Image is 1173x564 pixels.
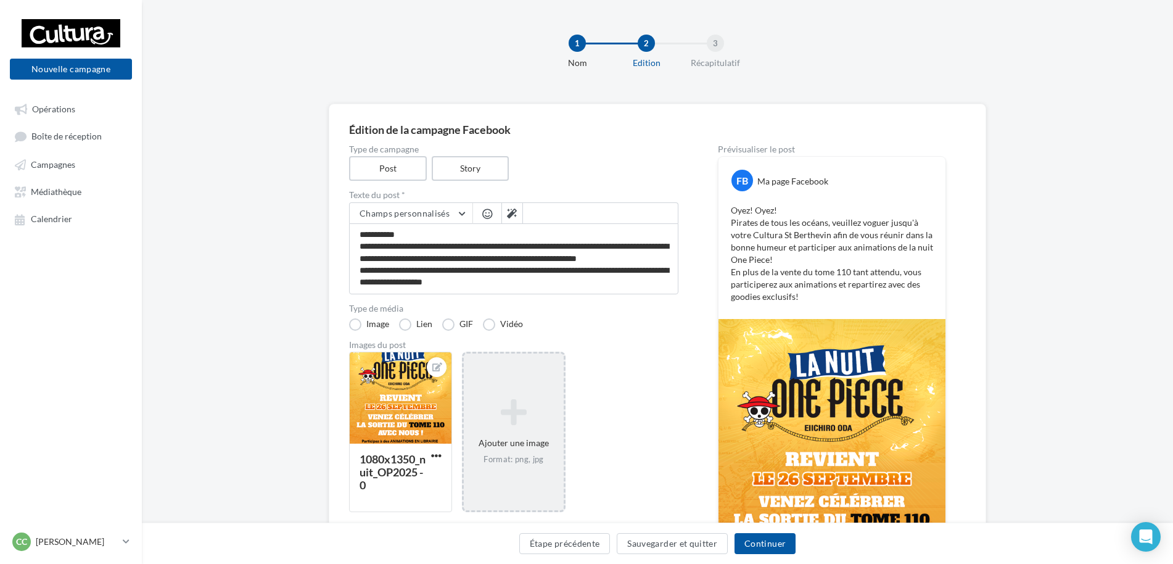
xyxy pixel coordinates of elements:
span: Boîte de réception [31,131,102,142]
div: Prévisualiser le post [718,145,946,154]
span: Calendrier [31,214,72,225]
button: Champs personnalisés [350,203,472,224]
button: Nouvelle campagne [10,59,132,80]
div: Récapitulatif [676,57,755,69]
div: Ma page Facebook [757,175,828,188]
a: Opérations [7,97,134,120]
div: 1080x1350_nuit_OP2025 - 0 [360,452,426,492]
label: Vidéo [483,318,523,331]
div: 2 [638,35,655,52]
label: Post [349,156,427,181]
span: Champs personnalisés [360,208,450,218]
label: Type de campagne [349,145,678,154]
a: Calendrier [7,207,134,230]
button: Continuer [735,533,796,554]
div: Edition [607,57,686,69]
span: Médiathèque [31,186,81,197]
button: Sauvegarder et quitter [617,533,728,554]
a: Médiathèque [7,180,134,202]
a: Cc [PERSON_NAME] [10,530,132,554]
a: Boîte de réception [7,125,134,147]
span: Campagnes [31,159,75,170]
label: GIF [442,318,473,331]
label: Lien [399,318,432,331]
div: Images du post [349,341,678,349]
label: Texte du post * [349,191,678,199]
button: Étape précédente [519,533,611,554]
div: Nom [538,57,617,69]
a: Campagnes [7,153,134,175]
label: Image [349,318,389,331]
div: 1 [569,35,586,52]
p: Oyez! Oyez! Pirates de tous les océans, veuillez voguer jusqu'à votre Cultura St Berthevin afin d... [731,204,933,303]
div: Édition de la campagne Facebook [349,124,966,135]
label: Story [432,156,509,181]
span: Cc [16,536,27,548]
div: Open Intercom Messenger [1131,522,1161,552]
label: Type de média [349,304,678,313]
div: FB [731,170,753,191]
span: Opérations [32,104,75,114]
p: [PERSON_NAME] [36,536,118,548]
div: 3 [707,35,724,52]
